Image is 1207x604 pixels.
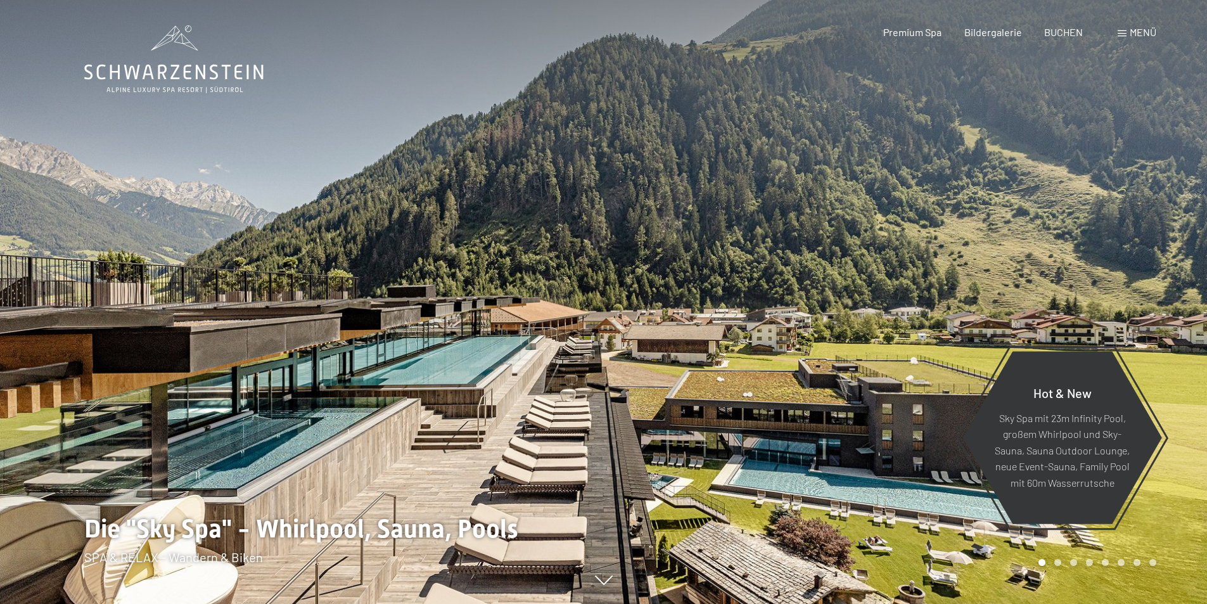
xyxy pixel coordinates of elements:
span: Menü [1130,26,1156,38]
span: Hot & New [1033,385,1092,400]
a: Bildergalerie [964,26,1022,38]
a: Hot & New Sky Spa mit 23m Infinity Pool, großem Whirlpool und Sky-Sauna, Sauna Outdoor Lounge, ne... [962,350,1163,525]
p: Sky Spa mit 23m Infinity Pool, großem Whirlpool und Sky-Sauna, Sauna Outdoor Lounge, neue Event-S... [993,409,1131,491]
a: BUCHEN [1044,26,1083,38]
div: Carousel Pagination [1034,559,1156,566]
div: Carousel Page 4 [1086,559,1093,566]
div: Carousel Page 1 (Current Slide) [1038,559,1045,566]
div: Carousel Page 8 [1149,559,1156,566]
div: Carousel Page 3 [1070,559,1077,566]
a: Premium Spa [883,26,942,38]
div: Carousel Page 7 [1134,559,1140,566]
div: Carousel Page 2 [1054,559,1061,566]
div: Carousel Page 6 [1118,559,1125,566]
div: Carousel Page 5 [1102,559,1109,566]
